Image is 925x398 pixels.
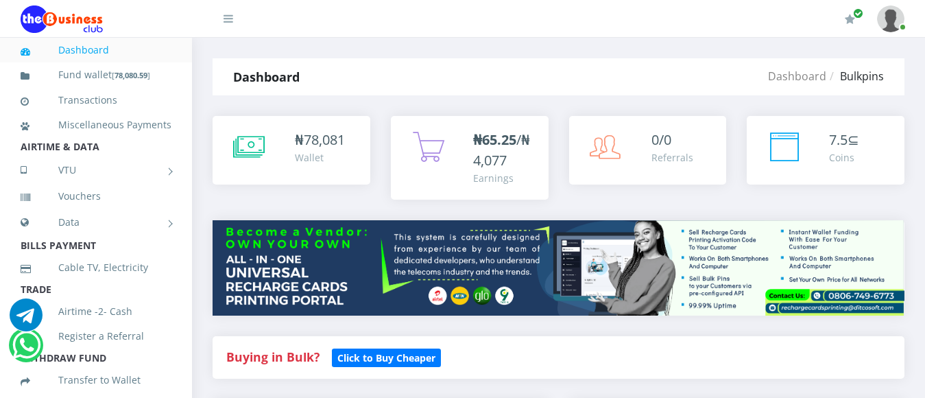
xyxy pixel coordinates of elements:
[21,296,171,327] a: Airtime -2- Cash
[845,14,855,25] i: Renew/Upgrade Subscription
[295,130,345,150] div: ₦
[115,70,147,80] b: 78,080.59
[21,59,171,91] a: Fund wallet[78,080.59]
[853,8,863,19] span: Renew/Upgrade Subscription
[473,130,530,169] span: /₦4,077
[768,69,826,84] a: Dashboard
[21,180,171,212] a: Vouchers
[829,130,848,149] span: 7.5
[21,320,171,352] a: Register a Referral
[569,116,727,185] a: 0/0 Referrals
[21,84,171,116] a: Transactions
[651,150,693,165] div: Referrals
[226,349,320,365] strong: Buying in Bulk?
[829,130,859,150] div: ⊆
[877,5,904,32] img: User
[21,5,103,33] img: Logo
[473,171,535,185] div: Earnings
[12,339,40,362] a: Chat for support
[21,153,171,187] a: VTU
[473,130,516,149] b: ₦65.25
[21,109,171,141] a: Miscellaneous Payments
[112,70,150,80] small: [ ]
[213,220,904,315] img: multitenant_rcp.png
[213,116,370,185] a: ₦78,081 Wallet
[337,351,435,364] b: Click to Buy Cheaper
[304,130,345,149] span: 78,081
[21,364,171,396] a: Transfer to Wallet
[21,252,171,283] a: Cable TV, Electricity
[21,34,171,66] a: Dashboard
[332,349,441,365] a: Click to Buy Cheaper
[21,205,171,239] a: Data
[651,130,671,149] span: 0/0
[295,150,345,165] div: Wallet
[829,150,859,165] div: Coins
[826,68,884,84] li: Bulkpins
[10,309,43,331] a: Chat for support
[233,69,300,85] strong: Dashboard
[391,116,549,200] a: ₦65.25/₦4,077 Earnings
